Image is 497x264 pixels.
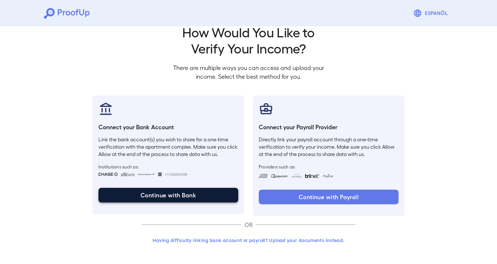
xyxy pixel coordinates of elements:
img: workday.svg [291,174,302,178]
span: +11,000 More [165,171,187,177]
span: Providers such as: [259,164,399,170]
button: Continue with Payroll [259,190,399,204]
h2: How Would You Like to Verify Your Income? [167,24,330,56]
img: paycon.svg [322,174,334,178]
img: bankOfAmerica.svg [138,172,155,176]
img: wellsfargo.svg [158,172,162,176]
h6: Connect your Payroll Provider [259,123,399,131]
img: trinet.svg [305,174,319,178]
img: adp.svg [259,174,268,178]
button: Having difficulty linking bank account or payroll? Upload your documents instead. [142,234,355,247]
img: citibank.svg [121,172,135,176]
p: Directly link your payroll account through a one-time verification to verify your income. Make su... [259,136,399,158]
span: Institutions such as: [98,164,238,170]
img: bankAccount.svg [98,101,113,116]
h6: Connect your Bank Account [98,123,238,131]
button: Continue with Bank [98,188,238,202]
p: There are multiple ways you can access and upload your income. Select the best method for you. [167,63,330,81]
p: Link the bank account(s) you wish to share for a one-time verification with the apartment complex... [98,136,238,158]
button: Espanõl [410,6,453,21]
img: payrollProvider.svg [259,101,273,116]
img: paycom.svg [271,174,288,178]
p: OR [241,220,256,229]
img: chase.svg [98,172,118,176]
